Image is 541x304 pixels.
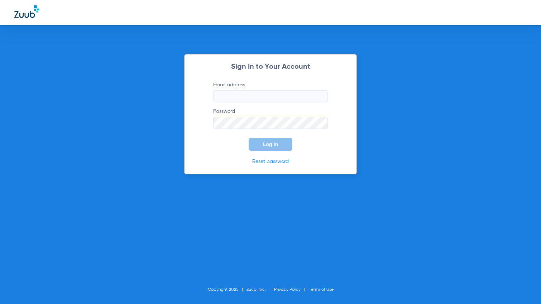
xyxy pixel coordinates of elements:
[249,138,292,151] button: Log In
[213,117,328,129] input: Password
[208,286,246,293] li: Copyright 2025
[213,81,328,102] label: Email address
[14,5,39,18] img: Zuub Logo
[213,90,328,102] input: Email address
[252,159,289,164] a: Reset password
[213,108,328,129] label: Password
[246,286,274,293] li: Zuub, Inc.
[309,288,334,292] a: Terms of Use
[274,288,301,292] a: Privacy Policy
[263,141,278,147] span: Log In
[202,63,339,71] h2: Sign In to Your Account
